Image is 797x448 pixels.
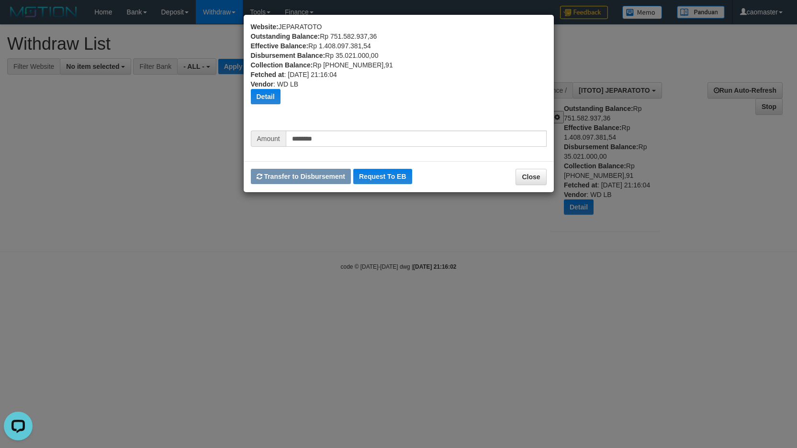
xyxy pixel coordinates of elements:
b: Fetched at [251,71,284,78]
button: Request To EB [353,169,412,184]
b: Website: [251,23,279,31]
span: Amount [251,131,286,147]
b: Disbursement Balance: [251,52,326,59]
b: Effective Balance: [251,42,309,50]
b: Vendor [251,80,273,88]
button: Open LiveChat chat widget [4,4,33,33]
button: Detail [251,89,281,104]
button: Close [516,169,546,185]
b: Outstanding Balance: [251,33,320,40]
div: JEPARATOTO Rp 751.582.937,36 Rp 1.408.097.381,54 Rp 35.021.000,00 Rp [PHONE_NUMBER],91 : [DATE] 2... [251,22,547,131]
button: Transfer to Disbursement [251,169,351,184]
b: Collection Balance: [251,61,313,69]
